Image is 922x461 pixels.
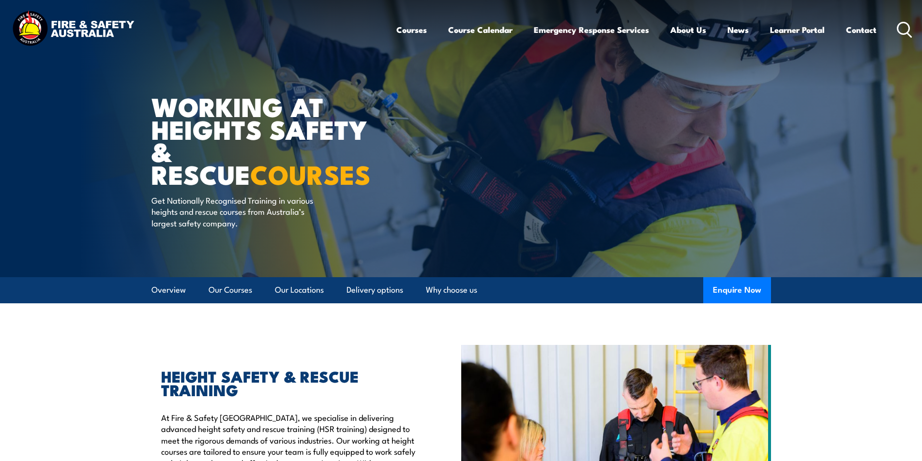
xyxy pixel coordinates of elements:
p: Get Nationally Recognised Training in various heights and rescue courses from Australia’s largest... [151,194,328,228]
a: Courses [396,17,427,43]
h1: WORKING AT HEIGHTS SAFETY & RESCUE [151,95,391,185]
a: Our Courses [209,277,252,303]
a: Contact [846,17,877,43]
strong: COURSES [250,153,371,193]
a: Our Locations [275,277,324,303]
h2: HEIGHT SAFETY & RESCUE TRAINING [161,369,417,396]
a: Learner Portal [770,17,825,43]
a: Delivery options [347,277,403,303]
a: About Us [670,17,706,43]
a: Overview [151,277,186,303]
a: Course Calendar [448,17,513,43]
a: News [727,17,749,43]
button: Enquire Now [703,277,771,303]
a: Emergency Response Services [534,17,649,43]
a: Why choose us [426,277,477,303]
